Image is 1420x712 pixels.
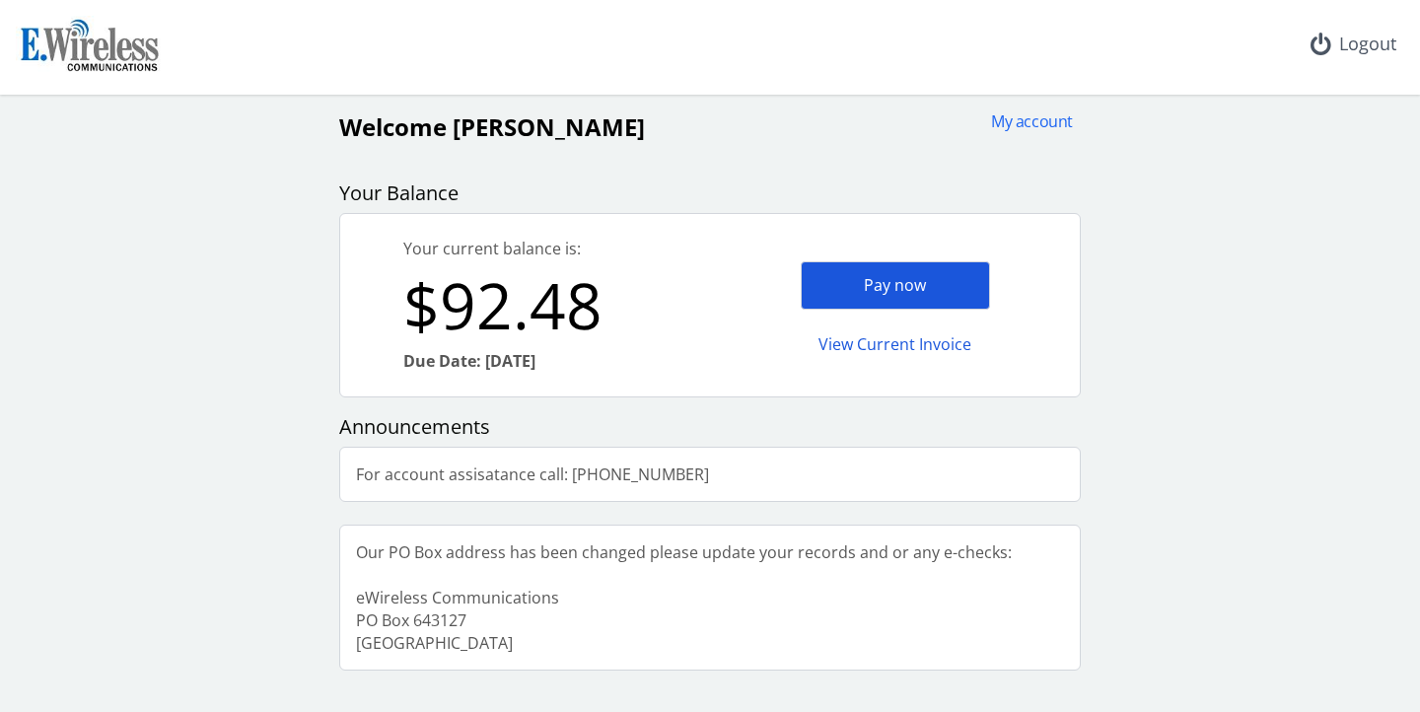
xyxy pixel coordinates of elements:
[340,448,725,502] div: For account assisatance call: [PHONE_NUMBER]
[801,261,990,310] div: Pay now
[339,110,447,143] span: Welcome
[801,321,990,368] div: View Current Invoice
[339,413,490,440] span: Announcements
[340,526,1028,670] div: Our PO Box address has been changed please update your records and or any e-checks: eWireless Com...
[978,110,1073,133] div: My account
[403,238,710,260] div: Your current balance is:
[453,110,645,143] span: [PERSON_NAME]
[403,350,710,373] div: Due Date: [DATE]
[339,179,459,206] span: Your Balance
[403,260,710,350] div: $92.48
